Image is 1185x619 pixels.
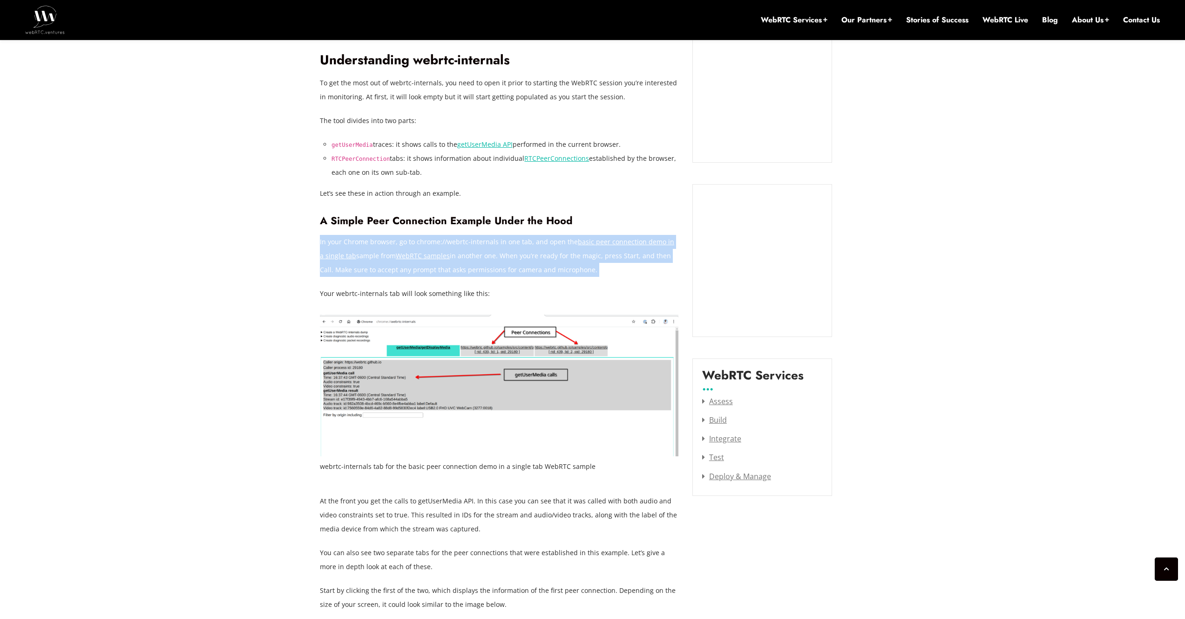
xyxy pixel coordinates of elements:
a: Test [702,452,724,462]
a: RTCPeerConnections [524,154,589,163]
a: WebRTC Live [982,15,1028,25]
h2: Understanding webrtc-internals [320,52,678,69]
p: Your webrtc-internals tab will look something like this: [320,287,678,301]
a: Our Partners [841,15,892,25]
a: basic peer connection demo in a single tab [320,237,674,260]
a: WebRTC Services [761,15,827,25]
a: Stories of Success [906,15,968,25]
a: WebRTC samples [396,251,450,260]
li: traces: it shows calls to the performed in the current browser. [332,138,678,151]
p: At the front you get the calls to getUserMedia API. In this case you can see that it was called w... [320,494,678,536]
a: Build [702,415,727,425]
p: In your Chrome browser, go to chrome://webrtc-internals in one tab, and open the sample from in a... [320,235,678,277]
code: RTCPeerConnection [332,156,390,162]
a: Blog [1042,15,1058,25]
code: getUserMedia [332,142,373,148]
a: About Us [1072,15,1109,25]
iframe: Embedded CTA [702,24,822,153]
p: To get the most out of webrtc-internals, you need to open it prior to starting the WebRTC session... [320,76,678,104]
a: Contact Us [1123,15,1160,25]
figcaption: webrtc-internals tab for the basic peer connection demo in a single tab WebRTC sample [320,460,678,474]
p: Start by clicking the first of the two, which displays the information of the first peer connecti... [320,584,678,612]
label: WebRTC Services [702,368,804,390]
a: Assess [702,396,733,406]
a: getUserMedia API [457,140,513,149]
p: The tool divides into two parts: [320,114,678,128]
p: Let’s see these in action through an example. [320,186,678,200]
li: tabs: it shows information about individual established by the browser, each one on its own sub-tab. [332,151,678,179]
p: You can also see two separate tabs for the peer connections that were established in this example... [320,546,678,574]
a: Integrate [702,433,741,444]
img: WebRTC.ventures [25,6,65,34]
a: Deploy & Manage [702,471,771,481]
iframe: Embedded CTA [702,194,822,327]
h3: A Simple Peer Connection Example Under the Hood [320,214,678,227]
